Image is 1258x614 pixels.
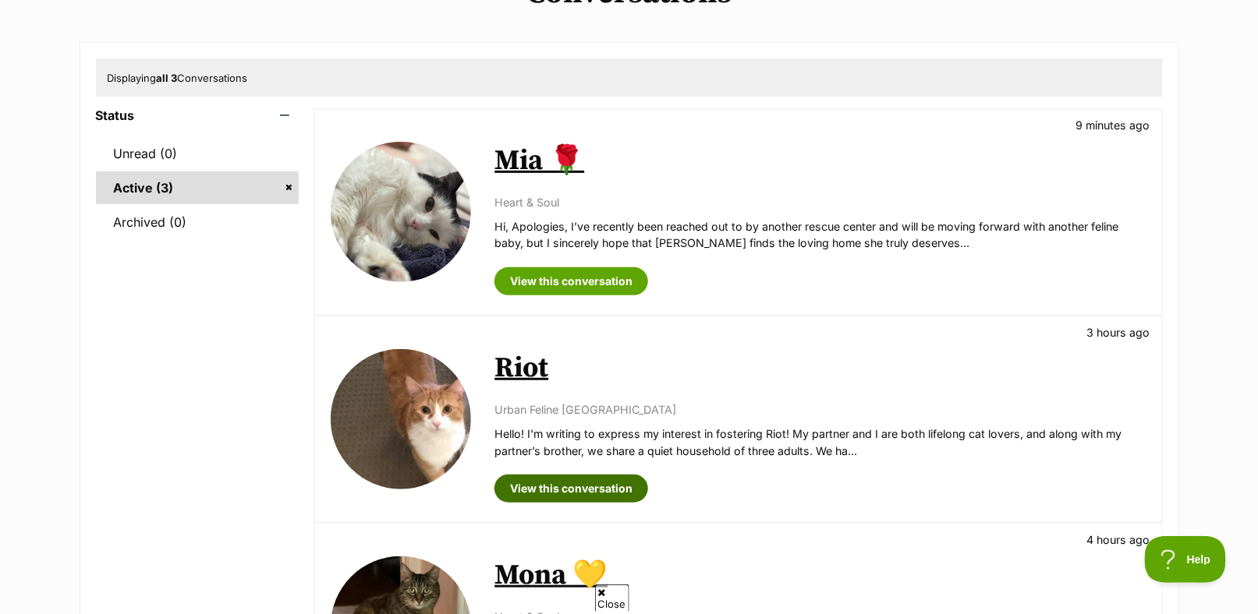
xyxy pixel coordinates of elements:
[595,584,629,612] span: Close
[494,218,1146,252] p: Hi, Apologies, I’ve recently been reached out to by another rescue center and will be moving forw...
[1076,117,1150,133] p: 9 minutes ago
[331,349,471,489] img: Riot
[494,351,548,386] a: Riot
[494,267,648,295] a: View this conversation
[157,72,178,84] strong: all 3
[1145,536,1227,583] iframe: Help Scout Beacon - Open
[108,72,248,84] span: Displaying Conversations
[96,206,299,238] a: Archived (0)
[96,108,299,122] header: Status
[331,142,471,282] img: Mia 🌹
[96,171,299,204] a: Active (3)
[1087,531,1150,548] p: 4 hours ago
[494,194,1146,210] p: Heart & Soul
[1087,324,1150,341] p: 3 hours ago
[494,401,1146,418] p: Urban Feline [GEOGRAPHIC_DATA]
[494,475,648,503] a: View this conversation
[96,137,299,170] a: Unread (0)
[494,143,584,178] a: Mia 🌹
[494,558,608,593] a: Mona 💛
[494,425,1146,459] p: Hello! I'm writing to express my interest in fostering Riot! My partner and I are both lifelong c...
